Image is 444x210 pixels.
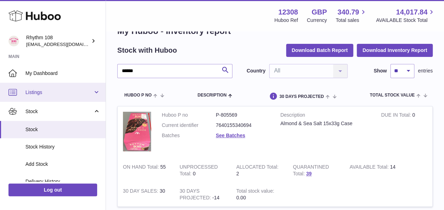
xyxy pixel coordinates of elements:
[293,164,329,178] strong: QUARANTINED Total
[118,182,174,206] td: 30
[278,7,298,17] strong: 12308
[26,41,104,47] span: [EMAIL_ADDRESS][DOMAIN_NAME]
[350,164,390,171] strong: AVAILABLE Total
[25,144,100,150] span: Stock History
[247,68,266,74] label: Country
[312,7,327,17] strong: GBP
[118,158,174,182] td: 55
[123,188,160,196] strong: 30 DAY SALES
[25,108,93,115] span: Stock
[124,93,152,98] span: Huboo P no
[123,164,160,171] strong: ON HAND Total
[357,44,433,57] button: Download Inventory Report
[336,17,367,24] span: Total sales
[236,164,278,171] strong: ALLOCATED Total
[344,158,401,182] td: 14
[174,158,231,182] td: 0
[162,132,216,139] dt: Batches
[306,171,312,176] a: 39
[231,158,288,182] td: 2
[216,133,245,138] a: See Batches
[179,188,212,202] strong: 30 DAYS PROJECTED
[376,7,436,24] a: 14,017.84 AVAILABLE Stock Total
[286,44,354,57] button: Download Batch Report
[25,89,93,96] span: Listings
[337,7,359,17] span: 340.79
[179,164,218,178] strong: UNPROCESSED Total
[197,93,226,98] span: Description
[25,178,100,185] span: Delivery History
[274,17,298,24] div: Huboo Ref
[123,112,151,151] img: product image
[280,120,371,127] div: Almond & Sea Salt 15x33g Case
[8,36,19,46] img: internalAdmin-12308@internal.huboo.com
[174,182,231,206] td: -14
[279,94,324,99] span: 30 DAYS PROJECTED
[26,34,90,48] div: Rhythm 108
[162,122,216,129] dt: Current identifier
[396,7,427,17] span: 14,017.84
[162,112,216,118] dt: Huboo P no
[381,112,412,119] strong: DUE IN Total
[370,93,415,98] span: Total stock value
[376,106,432,158] td: 0
[307,17,327,24] div: Currency
[374,68,387,74] label: Show
[117,46,177,55] h2: Stock with Huboo
[8,183,97,196] a: Log out
[336,7,367,24] a: 340.79 Total sales
[25,70,100,77] span: My Dashboard
[418,68,433,74] span: entries
[216,112,270,118] dd: P-805569
[280,112,371,120] strong: Description
[236,195,246,200] span: 0.00
[236,188,274,196] strong: Total stock value
[216,122,270,129] dd: 7640155340694
[25,126,100,133] span: Stock
[117,25,433,37] h1: My Huboo - Inventory report
[25,161,100,168] span: Add Stock
[376,17,436,24] span: AVAILABLE Stock Total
